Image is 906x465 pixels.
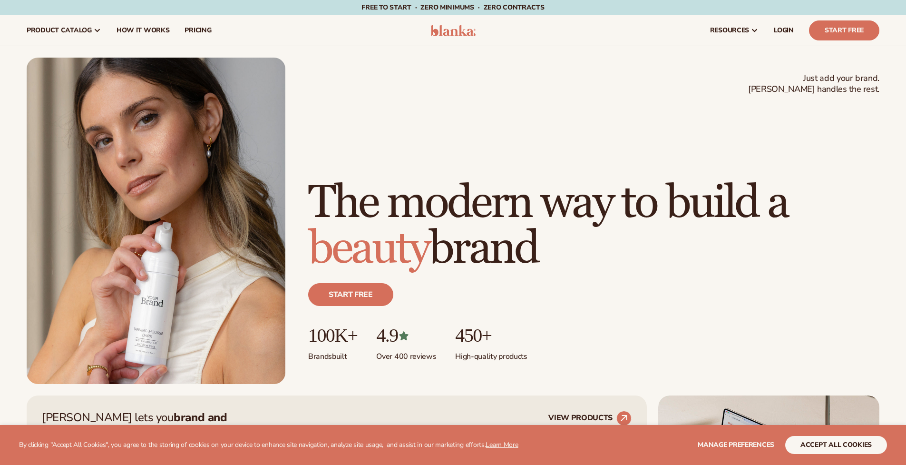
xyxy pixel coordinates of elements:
p: Brands built [308,346,357,362]
a: pricing [177,15,219,46]
button: accept all cookies [785,436,887,454]
span: How It Works [117,27,170,34]
a: Start free [308,283,393,306]
span: product catalog [27,27,92,34]
span: resources [710,27,749,34]
a: Start Free [809,20,879,40]
img: Female holding tanning mousse. [27,58,285,384]
p: High-quality products [455,346,527,362]
p: 100K+ [308,325,357,346]
a: How It Works [109,15,177,46]
span: beauty [308,221,429,277]
a: LOGIN [766,15,801,46]
p: By clicking "Accept All Cookies", you agree to the storing of cookies on your device to enhance s... [19,441,518,449]
span: Manage preferences [698,440,774,449]
a: resources [702,15,766,46]
h1: The modern way to build a brand [308,180,879,272]
p: 450+ [455,325,527,346]
img: logo [430,25,476,36]
span: LOGIN [774,27,794,34]
a: Learn More [486,440,518,449]
a: VIEW PRODUCTS [548,411,632,426]
span: pricing [185,27,211,34]
a: product catalog [19,15,109,46]
button: Manage preferences [698,436,774,454]
span: Free to start · ZERO minimums · ZERO contracts [361,3,544,12]
span: Just add your brand. [PERSON_NAME] handles the rest. [748,73,879,95]
p: Over 400 reviews [376,346,436,362]
p: 4.9 [376,325,436,346]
